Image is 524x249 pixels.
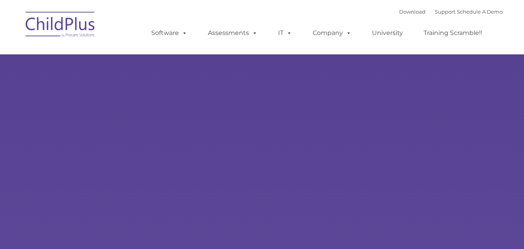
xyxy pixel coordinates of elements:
[144,25,195,41] a: Software
[416,25,490,41] a: Training Scramble!!
[364,25,411,41] a: University
[399,9,425,15] a: Download
[22,6,99,45] img: ChildPlus by Procare Solutions
[305,25,359,41] a: Company
[435,9,455,15] a: Support
[399,9,503,15] font: |
[457,9,503,15] a: Schedule A Demo
[270,25,300,41] a: IT
[200,25,265,41] a: Assessments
